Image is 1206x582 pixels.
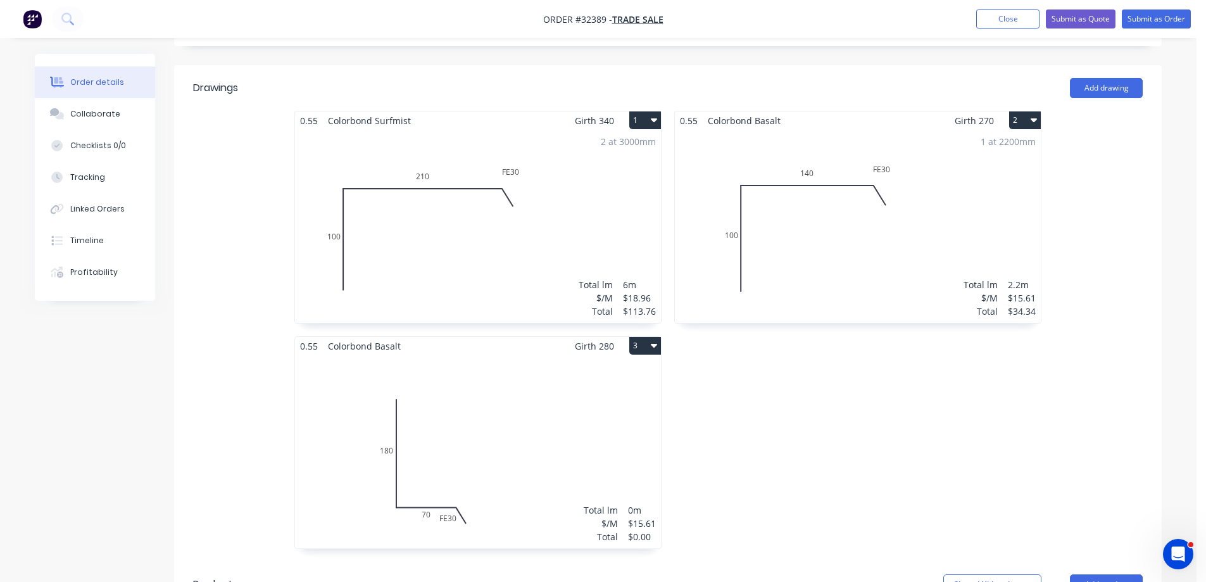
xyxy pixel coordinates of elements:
[964,291,998,305] div: $/M
[1008,291,1036,305] div: $15.61
[964,305,998,318] div: Total
[623,278,656,291] div: 6m
[1070,78,1143,98] button: Add drawing
[295,337,323,355] span: 0.55
[543,13,612,25] span: Order #32389 -
[579,278,613,291] div: Total lm
[323,111,416,130] span: Colorbond Surfmist
[584,517,618,530] div: $/M
[579,291,613,305] div: $/M
[584,503,618,517] div: Total lm
[584,530,618,543] div: Total
[601,135,656,148] div: 2 at 3000mm
[955,111,994,130] span: Girth 270
[703,111,786,130] span: Colorbond Basalt
[70,108,120,120] div: Collaborate
[623,291,656,305] div: $18.96
[1046,9,1115,28] button: Submit as Quote
[1122,9,1191,28] button: Submit as Order
[323,337,406,355] span: Colorbond Basalt
[575,337,614,355] span: Girth 280
[70,140,126,151] div: Checklists 0/0
[23,9,42,28] img: Factory
[981,135,1036,148] div: 1 at 2200mm
[628,517,656,530] div: $15.61
[295,111,323,130] span: 0.55
[70,77,124,88] div: Order details
[70,172,105,183] div: Tracking
[35,130,155,161] button: Checklists 0/0
[295,130,661,323] div: 0100FE302102 at 3000mmTotal lm$/MTotal6m$18.96$113.76
[675,130,1041,323] div: 0100FE301401 at 2200mmTotal lm$/MTotal2.2m$15.61$34.34
[35,193,155,225] button: Linked Orders
[1163,539,1193,569] iframe: Intercom live chat
[976,9,1040,28] button: Close
[35,256,155,288] button: Profitability
[70,267,118,278] div: Profitability
[193,80,238,96] div: Drawings
[623,305,656,318] div: $113.76
[579,305,613,318] div: Total
[612,13,663,25] a: TRADE SALE
[70,203,125,215] div: Linked Orders
[628,530,656,543] div: $0.00
[575,111,614,130] span: Girth 340
[629,337,661,355] button: 3
[1008,278,1036,291] div: 2.2m
[295,355,661,548] div: 0180FE3070Total lm$/MTotal0m$15.61$0.00
[35,225,155,256] button: Timeline
[1008,305,1036,318] div: $34.34
[629,111,661,129] button: 1
[35,98,155,130] button: Collaborate
[675,111,703,130] span: 0.55
[70,235,104,246] div: Timeline
[628,503,656,517] div: 0m
[35,161,155,193] button: Tracking
[1009,111,1041,129] button: 2
[35,66,155,98] button: Order details
[964,278,998,291] div: Total lm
